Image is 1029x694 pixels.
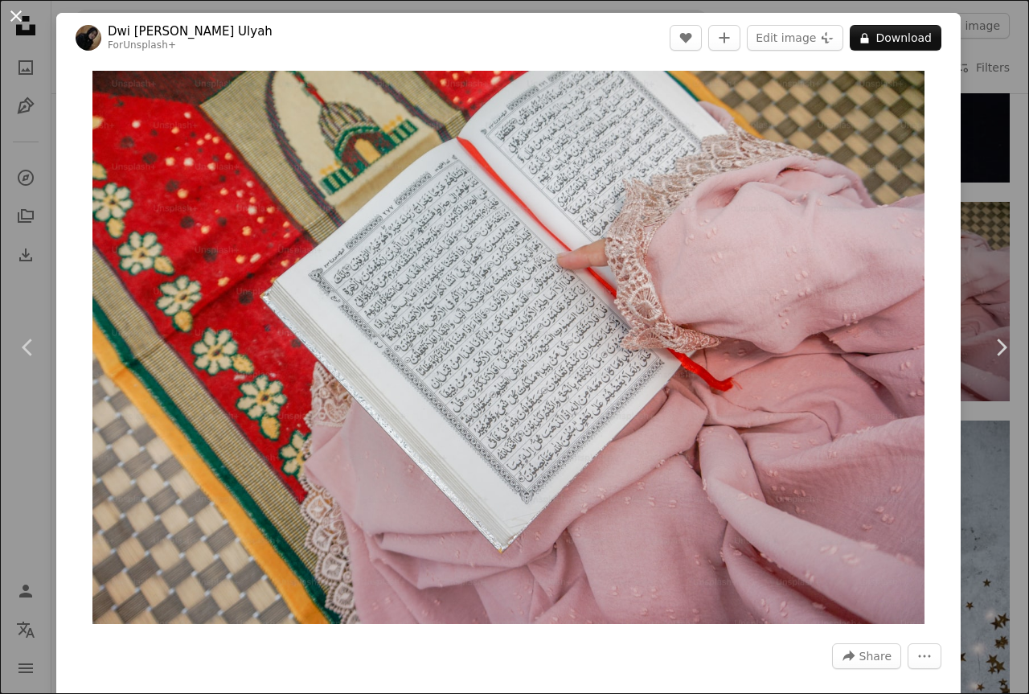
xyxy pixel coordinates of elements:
[747,25,843,51] button: Edit image
[92,71,924,624] img: a person is reading a book on a rug
[708,25,740,51] button: Add to Collection
[92,71,924,624] button: Zoom in on this image
[832,643,901,669] button: Share this image
[108,23,273,39] a: Dwi [PERSON_NAME] Ulyah
[670,25,702,51] button: Like
[123,39,176,51] a: Unsplash+
[850,25,941,51] button: Download
[859,644,892,668] span: Share
[973,270,1029,425] a: Next
[108,39,273,52] div: For
[76,25,101,51] img: Go to Dwi Asy Syafa'Atul Ulyah's profile
[908,643,941,669] button: More Actions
